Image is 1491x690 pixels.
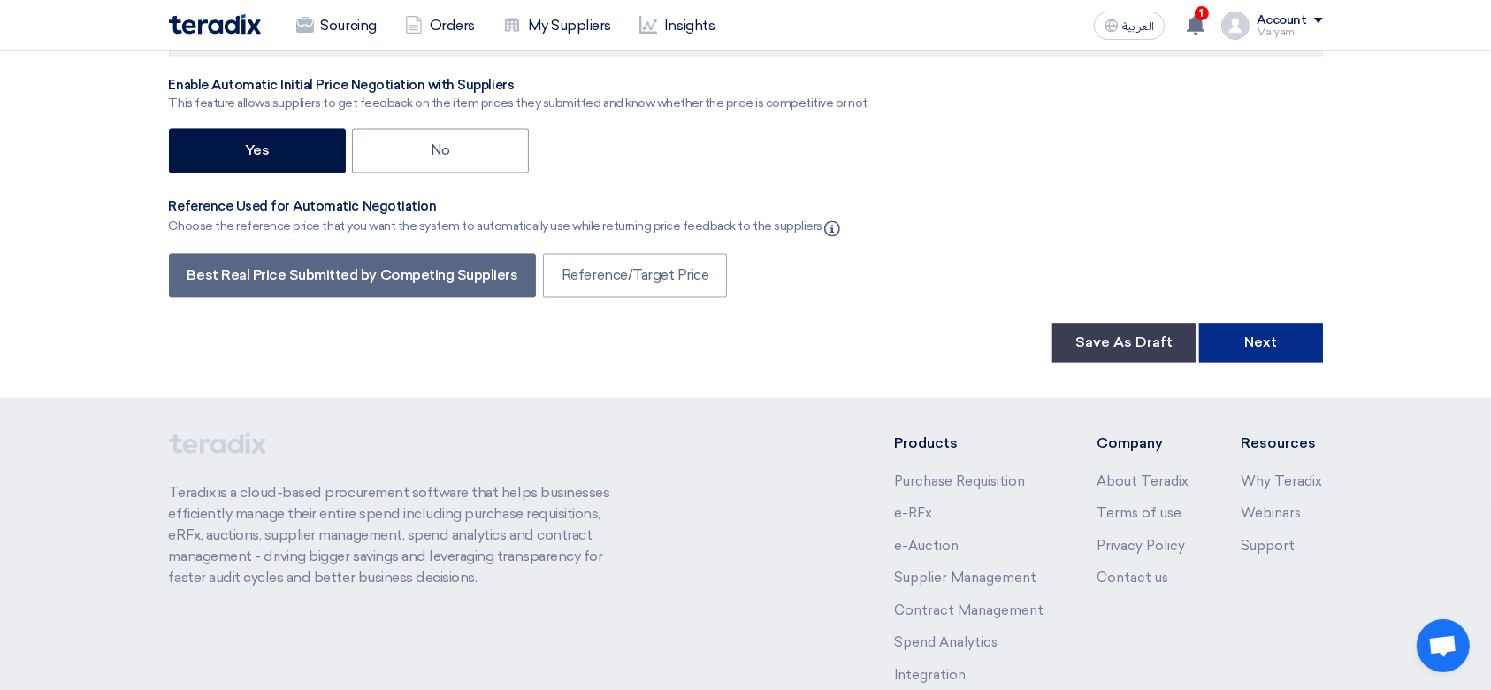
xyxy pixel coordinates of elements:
a: Sourcing [282,6,391,45]
a: Privacy Policy [1097,538,1185,554]
a: Open chat [1417,619,1470,672]
a: Orders [391,6,489,45]
div: Choose the reference price that you want the system to automatically use while returning price fe... [169,216,844,237]
label: Best Real Price Submitted by Competing Suppliers [169,253,537,297]
label: Reference/Target Price [543,253,727,297]
a: About Teradix [1097,473,1189,489]
a: Contact us [1097,570,1168,586]
p: Teradix is a cloud-based procurement software that helps businesses efficiently manage their enti... [169,482,631,588]
a: Integration [894,667,966,683]
a: Purchase Requisition [894,473,1025,489]
a: e-Auction [894,538,959,554]
a: My Suppliers [489,6,625,45]
label: No [352,128,529,172]
li: Products [894,433,1044,454]
button: Next [1199,323,1323,362]
div: Maryam [1257,27,1323,37]
a: Support [1242,538,1296,554]
span: 1 [1195,6,1209,20]
a: Terms of use [1097,505,1181,521]
span: العربية [1122,20,1154,33]
a: Spend Analytics [894,634,998,650]
button: العربية [1094,11,1165,40]
div: Account [1257,13,1307,28]
div: Enable Automatic Initial Price Negotiation with Suppliers [169,77,868,95]
img: profile_test.png [1221,11,1250,40]
a: Webinars [1242,505,1302,521]
div: Reference Used for Automatic Negotiation [169,198,844,216]
button: Save As Draft [1052,323,1196,362]
img: Teradix logo [169,14,261,34]
div: This feature allows suppliers to get feedback on the item prices they submitted and know whether ... [169,94,868,112]
label: Yes [169,128,346,172]
li: Resources [1242,433,1323,454]
a: e-RFx [894,505,932,521]
a: Supplier Management [894,570,1036,586]
a: Insights [625,6,729,45]
li: Company [1097,433,1189,454]
a: Contract Management [894,602,1044,618]
a: Why Teradix [1242,473,1323,489]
